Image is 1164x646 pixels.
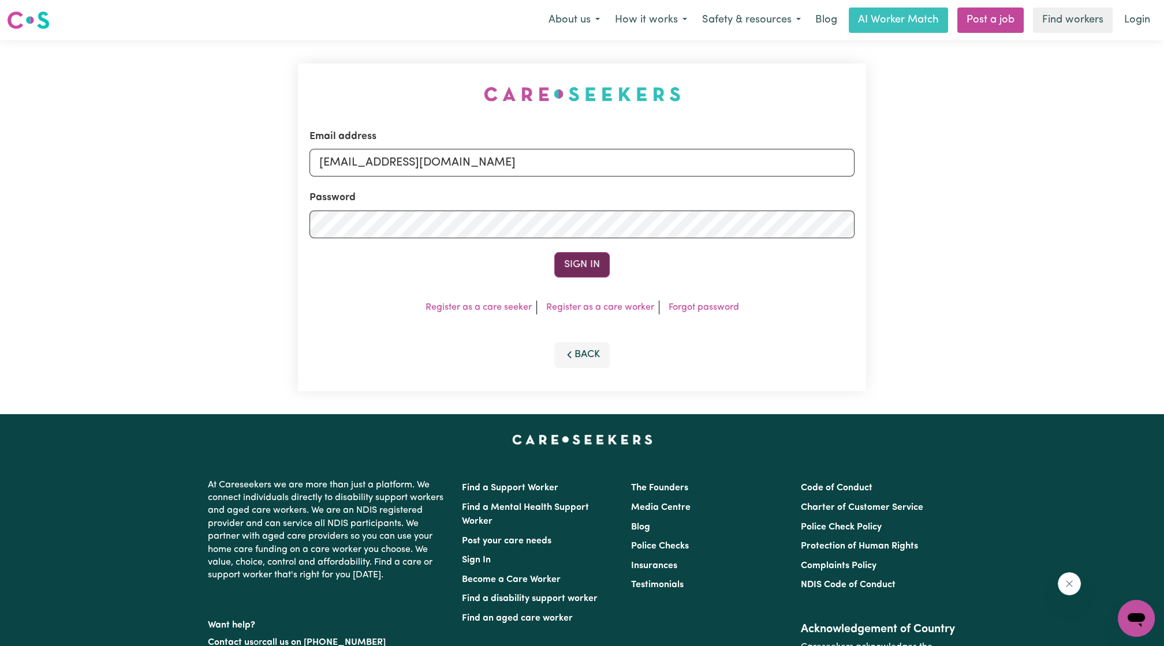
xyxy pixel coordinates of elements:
[7,10,50,31] img: Careseekers logo
[801,622,956,636] h2: Acknowledgement of Country
[554,342,610,367] button: Back
[695,8,808,32] button: Safety & resources
[957,7,1024,33] a: Post a job
[462,555,491,565] a: Sign In
[7,8,70,17] span: Need any help?
[849,7,948,33] a: AI Worker Match
[208,614,448,632] p: Want help?
[462,614,573,623] a: Find an aged care worker
[801,523,882,532] a: Police Check Policy
[631,561,677,570] a: Insurances
[808,7,844,33] a: Blog
[631,580,684,589] a: Testimonials
[801,542,918,551] a: Protection of Human Rights
[309,190,356,205] label: Password
[426,303,532,312] a: Register as a care seeker
[554,252,610,277] button: Sign In
[462,503,589,526] a: Find a Mental Health Support Worker
[1118,600,1155,637] iframe: Button to launch messaging window
[631,483,688,493] a: The Founders
[1033,7,1113,33] a: Find workers
[462,483,558,493] a: Find a Support Worker
[801,483,872,493] a: Code of Conduct
[631,523,650,532] a: Blog
[462,536,551,546] a: Post your care needs
[462,575,561,584] a: Become a Care Worker
[631,542,689,551] a: Police Checks
[7,7,50,33] a: Careseekers logo
[462,594,598,603] a: Find a disability support worker
[512,435,652,444] a: Careseekers home page
[208,474,448,587] p: At Careseekers we are more than just a platform. We connect individuals directly to disability su...
[801,561,876,570] a: Complaints Policy
[541,8,607,32] button: About us
[309,129,376,144] label: Email address
[1058,572,1081,595] iframe: Close message
[309,149,855,176] input: Email address
[546,303,654,312] a: Register as a care worker
[801,580,896,589] a: NDIS Code of Conduct
[801,503,923,512] a: Charter of Customer Service
[1117,7,1157,33] a: Login
[669,303,739,312] a: Forgot password
[607,8,695,32] button: How it works
[631,503,691,512] a: Media Centre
